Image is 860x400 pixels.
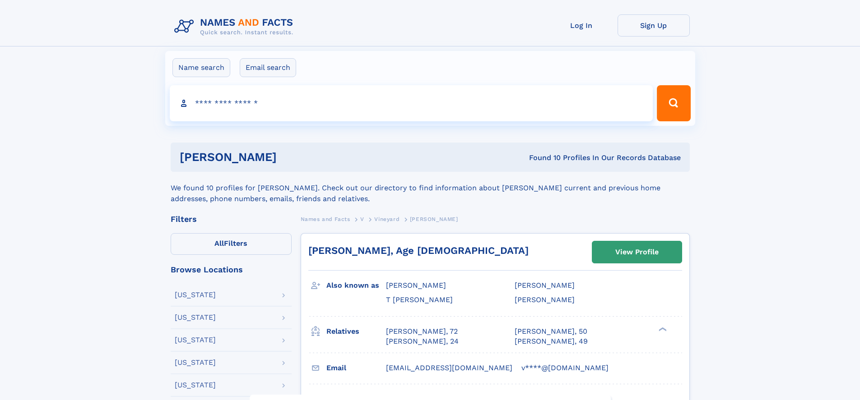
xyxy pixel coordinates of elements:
[657,85,690,121] button: Search Button
[170,85,653,121] input: search input
[386,295,453,304] span: T [PERSON_NAME]
[175,336,216,344] div: [US_STATE]
[515,336,588,346] a: [PERSON_NAME], 49
[515,281,575,290] span: [PERSON_NAME]
[515,295,575,304] span: [PERSON_NAME]
[360,216,364,222] span: V
[326,360,386,376] h3: Email
[175,291,216,299] div: [US_STATE]
[386,326,458,336] a: [PERSON_NAME], 72
[175,382,216,389] div: [US_STATE]
[386,363,512,372] span: [EMAIL_ADDRESS][DOMAIN_NAME]
[545,14,618,37] a: Log In
[592,241,682,263] a: View Profile
[180,152,403,163] h1: [PERSON_NAME]
[360,213,364,225] a: V
[172,58,230,77] label: Name search
[656,326,667,332] div: ❯
[171,172,690,204] div: We found 10 profiles for [PERSON_NAME]. Check out our directory to find information about [PERSON...
[374,216,400,222] span: Vineyard
[171,233,292,255] label: Filters
[403,153,681,163] div: Found 10 Profiles In Our Records Database
[171,14,301,39] img: Logo Names and Facts
[410,216,458,222] span: [PERSON_NAME]
[175,359,216,366] div: [US_STATE]
[240,58,296,77] label: Email search
[171,266,292,274] div: Browse Locations
[374,213,400,225] a: Vineyard
[326,324,386,339] h3: Relatives
[386,281,446,290] span: [PERSON_NAME]
[515,326,587,336] a: [PERSON_NAME], 50
[615,242,659,262] div: View Profile
[326,278,386,293] h3: Also known as
[171,215,292,223] div: Filters
[301,213,350,225] a: Names and Facts
[308,245,529,256] a: [PERSON_NAME], Age [DEMOGRAPHIC_DATA]
[386,336,459,346] a: [PERSON_NAME], 24
[214,239,224,248] span: All
[175,314,216,321] div: [US_STATE]
[618,14,690,37] a: Sign Up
